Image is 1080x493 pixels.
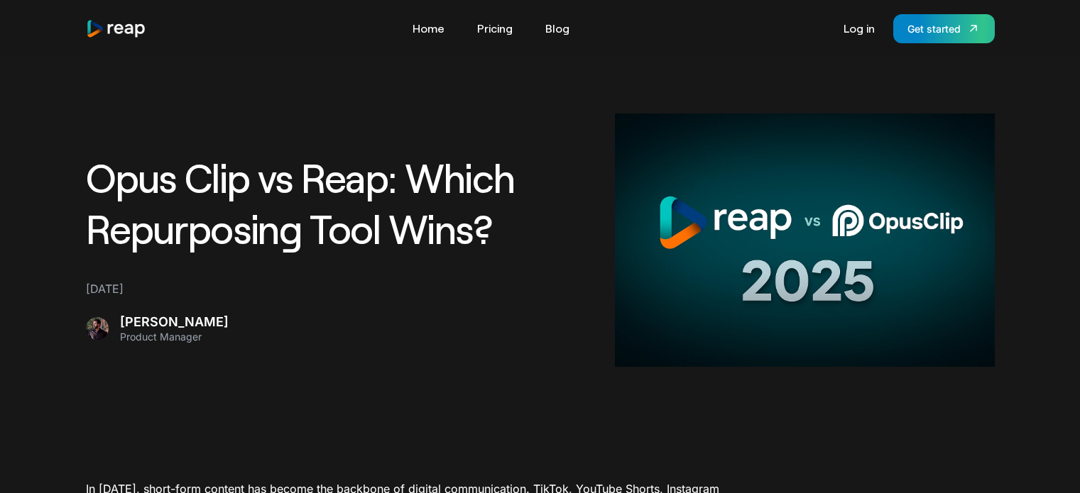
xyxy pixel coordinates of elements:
[86,280,598,297] div: [DATE]
[615,113,995,367] img: AI Video Clipping and Respurposing
[405,17,452,40] a: Home
[86,19,147,38] a: home
[86,19,147,38] img: reap logo
[836,17,882,40] a: Log in
[86,152,598,255] h1: Opus Clip vs Reap: Which Repurposing Tool Wins?
[893,14,995,43] a: Get started
[470,17,520,40] a: Pricing
[120,331,229,343] div: Product Manager
[120,314,229,331] div: [PERSON_NAME]
[538,17,577,40] a: Blog
[907,21,961,36] div: Get started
